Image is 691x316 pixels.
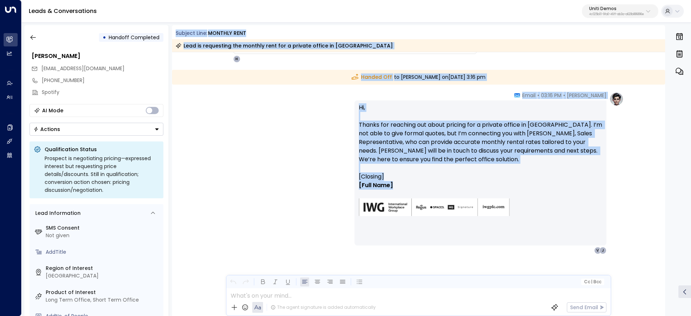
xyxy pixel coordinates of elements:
div: Actions [33,126,60,132]
span: Handed Off [352,73,392,81]
div: Signature [359,172,602,225]
div: • [103,31,106,44]
div: AddTitle [46,248,161,256]
button: Cc|Bcc [581,279,604,285]
div: Lead Information [33,209,81,217]
div: [GEOGRAPHIC_DATA] [46,272,161,280]
span: • [537,92,539,99]
div: AI Mode [42,107,63,114]
span: Cc Bcc [584,279,601,284]
div: Long Term Office, Short Term Office [46,296,161,304]
button: Actions [30,123,163,136]
img: profile-logo.png [609,92,624,106]
span: • [563,92,565,99]
span: 03:16 PM [541,92,561,99]
div: V [594,247,601,254]
img: AIorK4zU2Kz5WUNqa9ifSKC9jFH1hjwenjvh85X70KBOPduETvkeZu4OqG8oPuqbwvp3xfXcMQJCRtwYb-SG [359,198,510,217]
button: Redo [241,277,250,286]
p: 4c025b01-9fa0-46ff-ab3a-a620b886896e [589,13,644,16]
span: Email [522,92,536,99]
span: | [591,279,592,284]
div: [PERSON_NAME] [32,52,163,60]
button: Undo [229,277,238,286]
div: The agent signature is added automatically [271,304,376,311]
label: Product of Interest [46,289,161,296]
div: Spotify [42,89,163,96]
div: Prospect is negotiating pricing—expressed interest but requesting price details/discounts. Still ... [45,154,159,194]
span: valentinacolugnatti@gmail.com [41,65,125,72]
div: [PHONE_NUMBER] [42,77,163,84]
div: Not given [46,232,161,239]
label: SMS Consent [46,224,161,232]
div: mONTHLY RENT [208,30,246,37]
div: J [599,247,606,254]
span: [EMAIL_ADDRESS][DOMAIN_NAME] [41,65,125,72]
span: [Full Name] [359,181,393,190]
span: Handoff Completed [109,34,159,41]
p: Uniti Demos [589,6,644,11]
p: Hi, Thanks for reaching out about pricing for a private office in [GEOGRAPHIC_DATA]. I’m not able... [359,103,602,172]
span: [PERSON_NAME] [567,92,606,99]
div: Lead is requesting the monthly rent for a private office in [GEOGRAPHIC_DATA] [176,42,393,49]
p: Qualification Status [45,146,159,153]
span: [Closing] [359,172,384,181]
a: Leads & Conversations [29,7,97,15]
span: Subject Line: [176,30,207,37]
div: Button group with a nested menu [30,123,163,136]
label: Region of Interest [46,265,161,272]
button: Uniti Demos4c025b01-9fa0-46ff-ab3a-a620b886896e [582,4,658,18]
div: to [PERSON_NAME] on [DATE] 3:16 pm [172,70,665,85]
